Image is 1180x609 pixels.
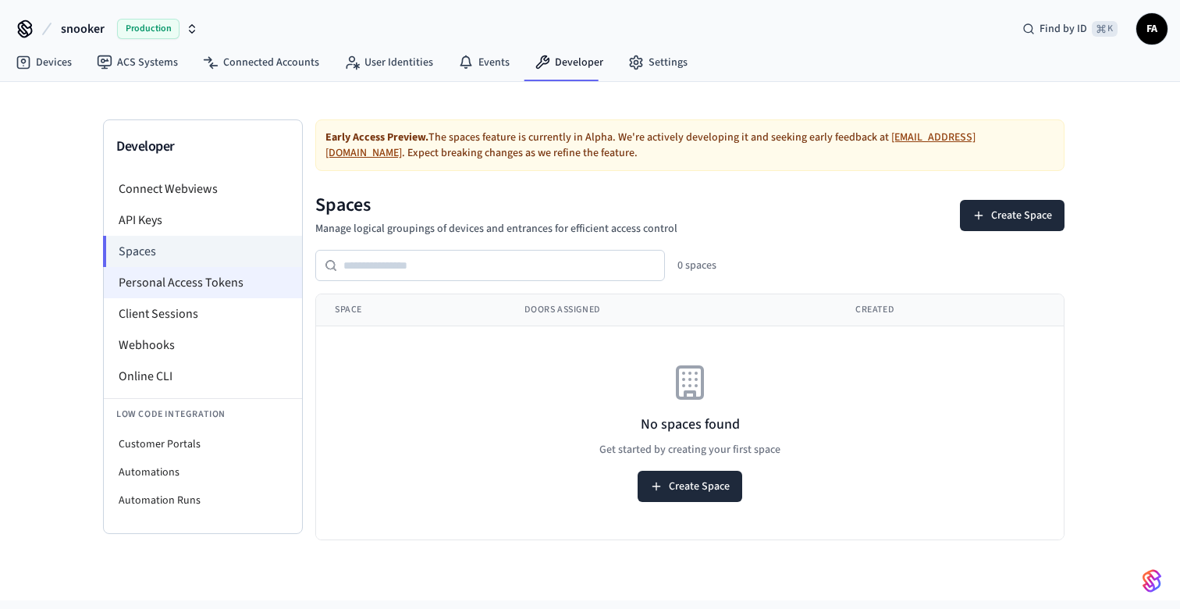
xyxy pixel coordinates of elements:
[638,471,742,502] button: Create Space
[117,19,179,39] span: Production
[104,329,302,361] li: Webhooks
[104,361,302,392] li: Online CLI
[1010,15,1130,43] div: Find by ID⌘ K
[522,48,616,77] a: Developer
[446,48,522,77] a: Events
[104,398,302,430] li: Low Code Integration
[315,221,677,237] p: Manage logical groupings of devices and entrances for efficient access control
[116,136,290,158] h3: Developer
[1092,21,1118,37] span: ⌘ K
[1138,15,1166,43] span: FA
[1143,568,1161,593] img: SeamLogoGradient.69752ec5.svg
[332,48,446,77] a: User Identities
[103,236,302,267] li: Spaces
[1040,21,1087,37] span: Find by ID
[960,200,1064,231] button: Create Space
[315,119,1064,171] div: The spaces feature is currently in Alpha. We're actively developing it and seeking early feedback...
[104,205,302,236] li: API Keys
[325,130,428,145] strong: Early Access Preview.
[599,442,780,458] p: Get started by creating your first space
[3,48,84,77] a: Devices
[104,486,302,515] li: Automation Runs
[641,414,740,436] h3: No spaces found
[506,294,837,326] th: Doors Assigned
[837,294,1059,326] th: Created
[325,130,976,161] a: [EMAIL_ADDRESS][DOMAIN_NAME]
[104,267,302,298] li: Personal Access Tokens
[616,48,700,77] a: Settings
[104,298,302,329] li: Client Sessions
[104,173,302,205] li: Connect Webviews
[315,193,677,218] h1: Spaces
[104,430,302,458] li: Customer Portals
[677,258,716,273] div: 0 spaces
[190,48,332,77] a: Connected Accounts
[104,458,302,486] li: Automations
[84,48,190,77] a: ACS Systems
[1136,13,1168,45] button: FA
[316,294,506,326] th: Space
[61,20,105,38] span: snooker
